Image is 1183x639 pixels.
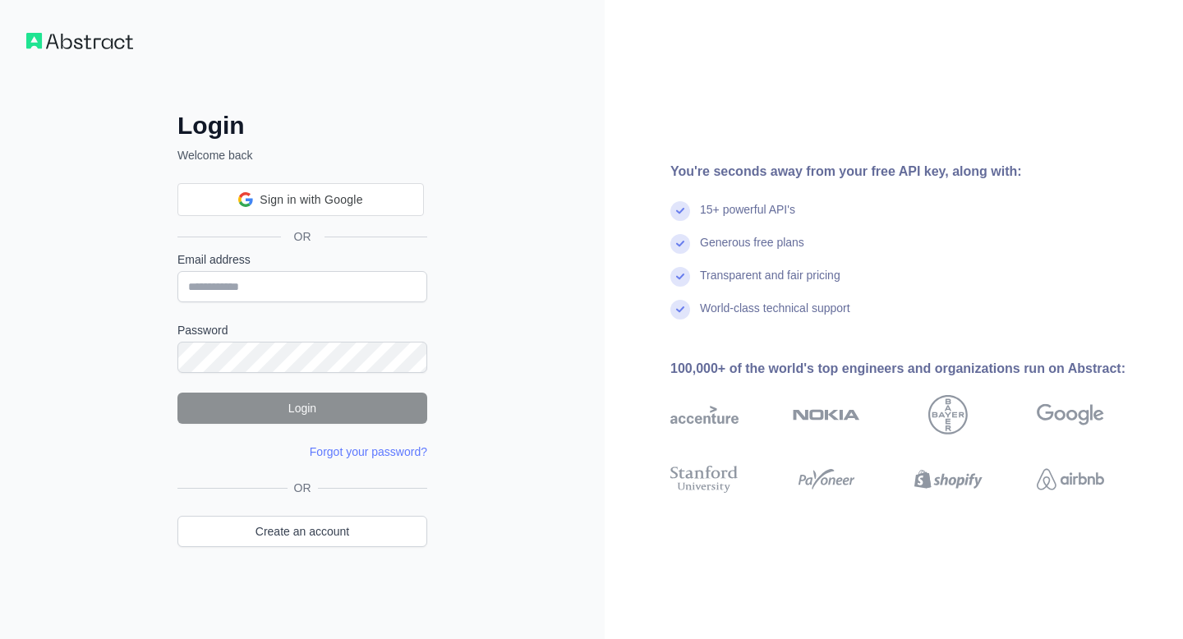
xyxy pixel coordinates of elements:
img: check mark [670,300,690,319]
img: check mark [670,267,690,287]
label: Password [177,322,427,338]
img: payoneer [793,462,861,496]
span: OR [288,480,318,496]
div: Sign in with Google [177,183,424,216]
p: Welcome back [177,147,427,163]
img: shopify [914,462,983,496]
div: Transparent and fair pricing [700,267,840,300]
img: bayer [928,395,968,434]
div: 15+ powerful API's [700,201,795,234]
div: You're seconds away from your free API key, along with: [670,162,1157,182]
img: accenture [670,395,739,434]
div: 100,000+ of the world's top engineers and organizations run on Abstract: [670,359,1157,379]
label: Email address [177,251,427,268]
img: check mark [670,234,690,254]
a: Create an account [177,516,427,547]
span: OR [281,228,325,245]
h2: Login [177,111,427,140]
img: check mark [670,201,690,221]
img: google [1037,395,1105,434]
img: stanford university [670,462,739,496]
button: Login [177,393,427,424]
div: Generous free plans [700,234,804,267]
img: Workflow [26,33,133,49]
img: nokia [793,395,861,434]
span: Sign in with Google [260,191,362,209]
img: airbnb [1037,462,1105,496]
div: World-class technical support [700,300,850,333]
a: Forgot your password? [310,445,427,458]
